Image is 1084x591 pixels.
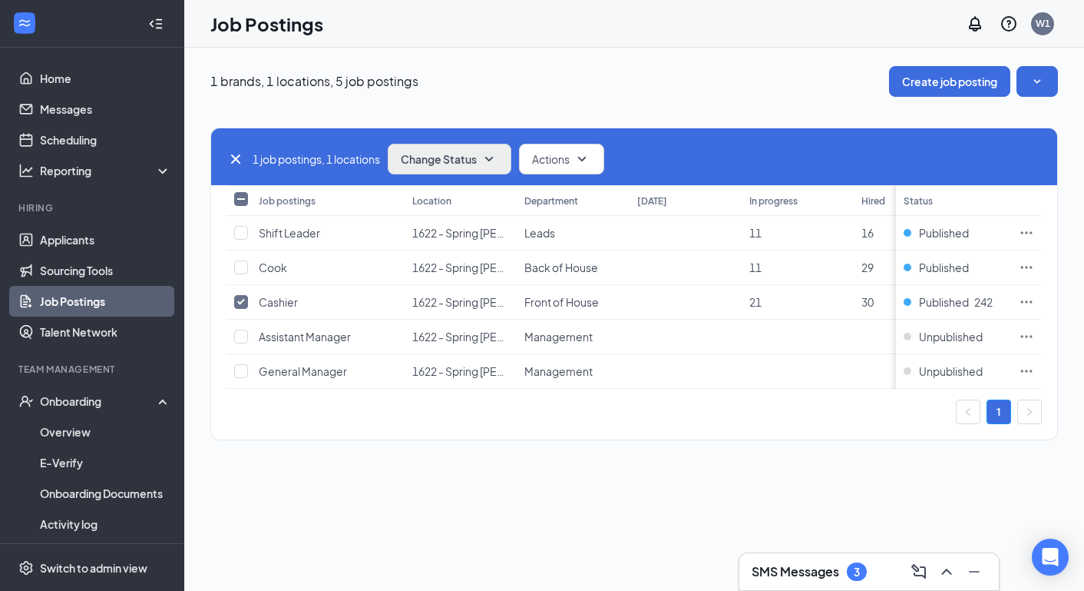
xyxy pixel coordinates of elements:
span: General Manager [259,364,347,378]
button: ComposeMessage [907,559,931,584]
div: Switch to admin view [40,560,147,576]
a: E-Verify [40,447,171,478]
button: SmallChevronDown [1016,66,1058,97]
button: Create job posting [889,66,1010,97]
td: 1622 - Spring Stuebner 1 [405,251,517,285]
span: 1622 - Spring [PERSON_NAME] 1 [412,295,575,309]
a: Messages [40,94,171,125]
h3: SMS Messages [752,563,839,580]
svg: QuestionInfo [1000,15,1018,33]
a: Overview [40,417,171,447]
span: 1622 - Spring [PERSON_NAME] 1 [412,261,575,274]
svg: Ellipses [1019,364,1034,379]
span: Change Status [401,154,477,164]
span: Unpublished [919,329,983,344]
a: Activity log [40,509,171,540]
h1: Job Postings [210,11,323,37]
svg: SmallChevronDown [480,150,498,168]
th: In progress [742,185,854,216]
a: Home [40,63,171,94]
span: Cook [259,261,287,274]
span: Published [919,260,969,275]
div: Reporting [40,163,172,178]
p: 1 brands, 1 locations, 5 job postings [210,73,418,90]
span: Cashier [259,295,298,309]
svg: Cross [226,150,245,168]
td: Management [517,354,629,389]
a: Talent Network [40,317,171,347]
span: 29 [861,261,874,274]
td: Management [517,320,629,354]
td: 1622 - Spring Stuebner 1 [405,320,517,354]
div: Onboarding [40,393,158,409]
svg: Ellipses [1019,260,1034,275]
svg: Settings [18,560,34,576]
svg: ComposeMessage [910,563,928,581]
svg: Minimize [965,563,983,581]
span: Actions [532,151,570,167]
li: Previous Page [956,400,980,424]
svg: WorkstreamLogo [17,15,32,31]
li: Next Page [1017,400,1042,424]
span: 11 [749,261,762,274]
span: 11 [749,226,762,240]
button: ActionsSmallChevronDown [519,144,604,174]
td: 1622 - Spring Stuebner 1 [405,216,517,251]
svg: ChevronUp [937,563,956,581]
svg: Ellipses [1019,225,1034,241]
li: 1 [987,400,1011,424]
svg: SmallChevronDown [1029,74,1045,89]
svg: Ellipses [1019,329,1034,344]
td: Leads [517,216,629,251]
span: 1622 - Spring [PERSON_NAME] 1 [412,226,575,240]
a: Onboarding Documents [40,478,171,509]
a: Team [40,540,171,570]
span: right [1025,407,1034,417]
button: right [1017,400,1042,424]
span: Leads [524,226,555,240]
svg: Notifications [966,15,984,33]
button: Minimize [962,559,987,584]
span: 30 [861,295,874,309]
div: Location [412,194,451,208]
th: [DATE] [630,185,742,216]
span: 1622 - Spring [PERSON_NAME] 1 [412,330,575,344]
button: left [956,400,980,424]
svg: Collapse [148,16,164,32]
span: left [963,407,973,417]
td: Back of House [517,251,629,285]
a: Sourcing Tools [40,255,171,286]
div: 3 [854,566,860,579]
svg: Ellipses [1019,294,1034,310]
span: Management [524,364,593,378]
div: Job postings [259,194,316,208]
th: Hired [854,185,966,216]
a: Scheduling [40,125,171,155]
a: Applicants [40,224,171,255]
th: Status [896,185,1011,216]
span: 21 [749,295,762,309]
a: 1 [987,400,1010,423]
div: W1 [1036,17,1050,30]
td: 1622 - Spring Stuebner 1 [405,285,517,320]
span: Front of House [524,295,599,309]
span: 1 job postings, 1 locations [253,151,380,168]
td: Front of House [517,285,629,320]
svg: UserCheck [18,393,34,409]
div: Hiring [18,201,168,214]
button: ChevronUp [934,559,959,584]
button: Change StatusSmallChevronDown [388,144,511,174]
div: Team Management [18,363,168,376]
span: Shift Leader [259,226,320,240]
span: 16 [861,226,874,240]
td: 1622 - Spring Stuebner 1 [405,354,517,389]
span: Published [919,294,969,310]
div: Open Intercom Messenger [1032,539,1069,576]
div: Department [524,194,578,208]
span: Management [524,330,593,344]
a: Job Postings [40,286,171,317]
span: Unpublished [919,364,983,379]
svg: Analysis [18,163,34,178]
span: 1622 - Spring [PERSON_NAME] 1 [412,364,575,378]
span: Assistant Manager [259,330,351,344]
